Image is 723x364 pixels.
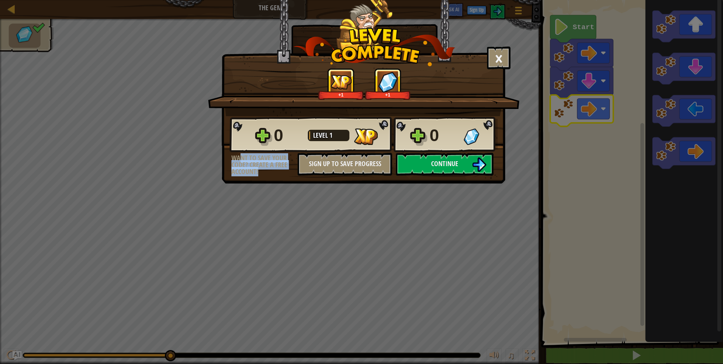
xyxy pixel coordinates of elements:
[366,92,409,98] div: +1
[487,47,510,69] button: ×
[330,75,352,89] img: XP Gained
[464,128,479,145] img: Gems Gained
[329,131,332,140] span: 1
[396,153,493,176] button: Continue
[430,123,459,148] div: 0
[354,128,378,145] img: XP Gained
[313,131,329,140] span: Level
[274,123,303,148] div: 0
[378,72,398,92] img: Gems Gained
[231,155,298,175] div: Want to save your code? Create a free account!
[472,157,486,172] img: Continue
[320,92,362,98] div: +1
[298,153,392,176] button: Sign Up to Save Progress
[431,159,458,168] span: Continue
[293,28,455,66] img: level_complete.png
